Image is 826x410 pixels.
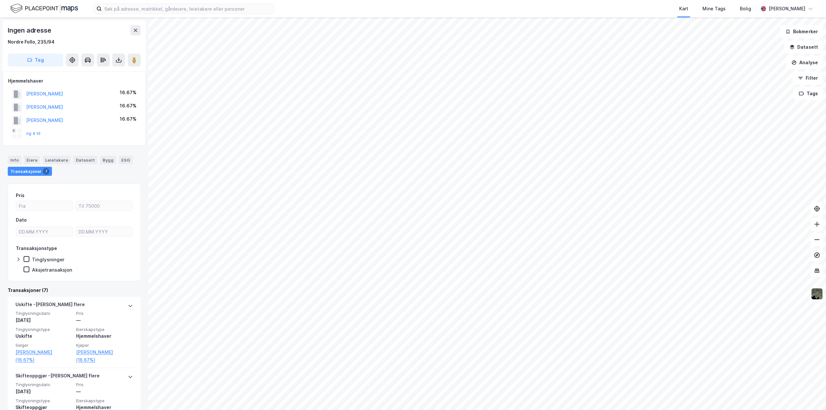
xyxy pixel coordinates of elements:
div: Bygg [100,156,116,164]
span: Eierskapstype [76,327,133,332]
div: Transaksjonstype [16,245,57,252]
div: [DATE] [15,316,72,324]
button: Tags [793,87,823,100]
div: Nordre Follo, 235/94 [8,38,55,46]
div: 7 [43,168,49,175]
span: Tinglysningstype [15,327,72,332]
button: Datasett [784,41,823,54]
span: Tinglysningstype [15,398,72,404]
button: Filter [792,72,823,85]
div: Leietakere [43,156,71,164]
span: Pris [76,311,133,316]
button: Analyse [786,56,823,69]
div: Skifteoppgjør - [PERSON_NAME] flere [15,372,100,382]
button: Tag [8,54,63,66]
div: ESG [119,156,133,164]
div: Uskifte - [PERSON_NAME] flere [15,301,85,311]
input: Søk på adresse, matrikkel, gårdeiere, leietakere eller personer [102,4,274,14]
div: Mine Tags [702,5,726,13]
div: Hjemmelshaver [8,77,140,85]
span: Pris [76,382,133,387]
div: Eiere [24,156,40,164]
div: Ingen adresse [8,25,52,35]
div: Bolig [740,5,751,13]
span: Eierskapstype [76,398,133,404]
input: Fra [16,201,73,211]
div: Uskifte [15,332,72,340]
img: 9k= [811,288,823,300]
div: 16.67% [120,89,136,96]
div: Aksjetransaksjon [32,267,72,273]
span: Kjøper [76,343,133,348]
div: Datasett [73,156,97,164]
span: Selger [15,343,72,348]
img: logo.f888ab2527a4732fd821a326f86c7f29.svg [10,3,78,14]
div: 16.67% [120,115,136,123]
iframe: Chat Widget [794,379,826,410]
a: [PERSON_NAME] (16.67%) [76,348,133,364]
a: [PERSON_NAME] (16.67%) [15,348,72,364]
div: Info [8,156,21,164]
div: [DATE] [15,388,72,395]
div: Kart [679,5,688,13]
button: Bokmerker [780,25,823,38]
div: Transaksjoner [8,167,52,176]
div: 16.67% [120,102,136,110]
input: DD.MM.YYYY [76,227,132,236]
div: Transaksjoner (7) [8,286,141,294]
div: — [76,316,133,324]
span: Tinglysningsdato [15,382,72,387]
div: Tinglysninger [32,256,65,263]
div: Hjemmelshaver [76,332,133,340]
div: [PERSON_NAME] [769,5,805,13]
input: DD.MM.YYYY [16,227,73,236]
span: Tinglysningsdato [15,311,72,316]
div: — [76,388,133,395]
div: Pris [16,192,25,199]
div: Dato [16,216,27,224]
input: Til 75000 [76,201,132,211]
